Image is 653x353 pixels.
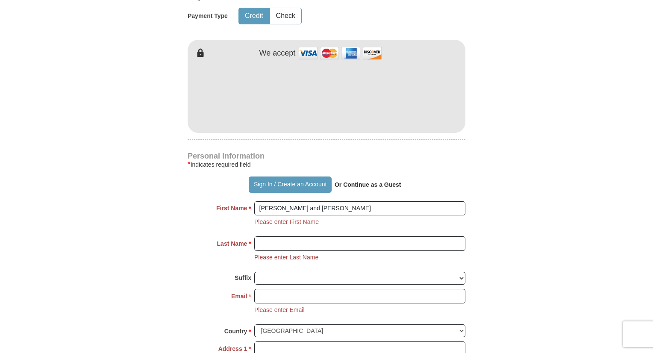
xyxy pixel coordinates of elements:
[270,8,301,24] button: Check
[254,218,319,226] li: Please enter First Name
[235,272,251,284] strong: Suffix
[217,238,247,250] strong: Last Name
[188,153,465,159] h4: Personal Information
[254,306,305,314] li: Please enter Email
[188,159,465,170] div: Indicates required field
[259,49,296,58] h4: We accept
[188,12,228,20] h5: Payment Type
[216,202,247,214] strong: First Name
[231,290,247,302] strong: Email
[224,325,247,337] strong: Country
[297,44,383,62] img: credit cards accepted
[335,181,401,188] strong: Or Continue as a Guest
[254,253,318,262] li: Please enter Last Name
[249,176,331,193] button: Sign In / Create an Account
[239,8,269,24] button: Credit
